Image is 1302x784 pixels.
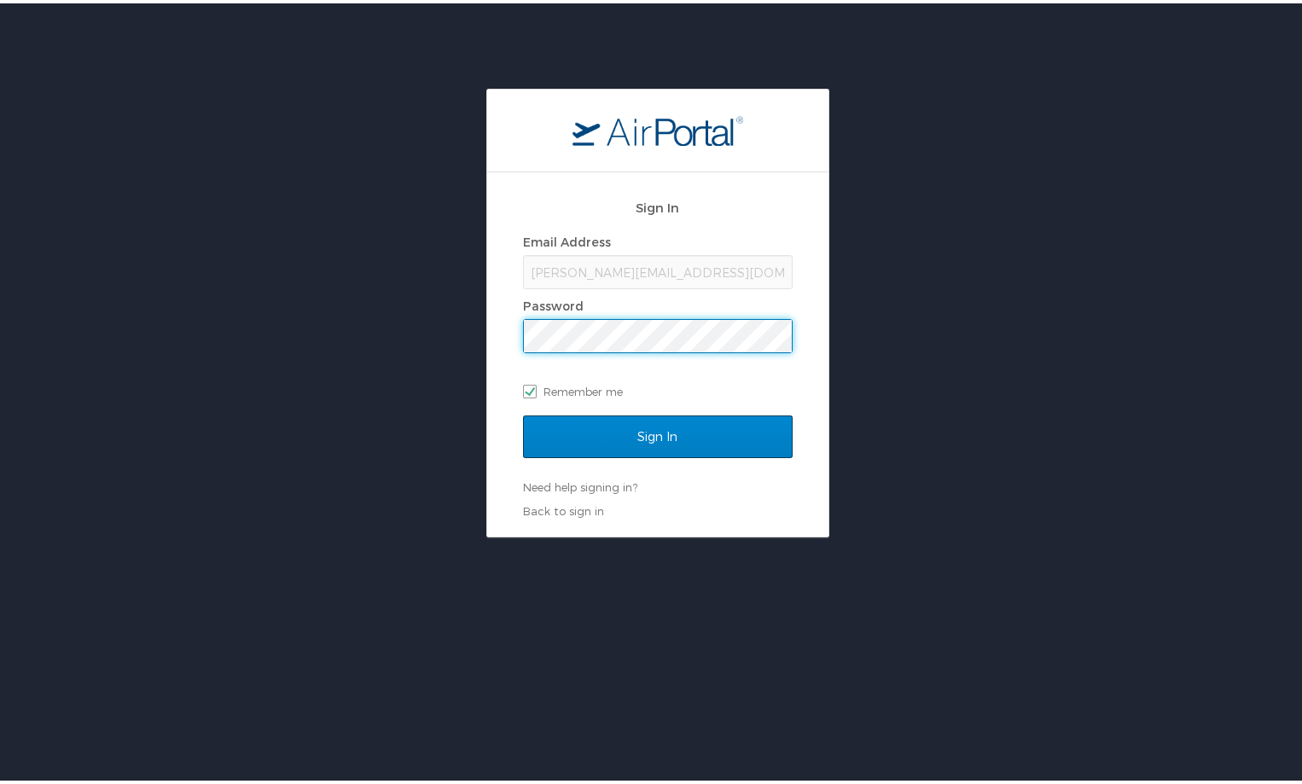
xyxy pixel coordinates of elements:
[523,412,793,455] input: Sign In
[573,112,743,142] img: logo
[523,477,637,491] a: Need help signing in?
[523,295,584,310] label: Password
[523,375,793,401] label: Remember me
[523,231,611,246] label: Email Address
[523,501,604,514] a: Back to sign in
[523,195,793,214] h2: Sign In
